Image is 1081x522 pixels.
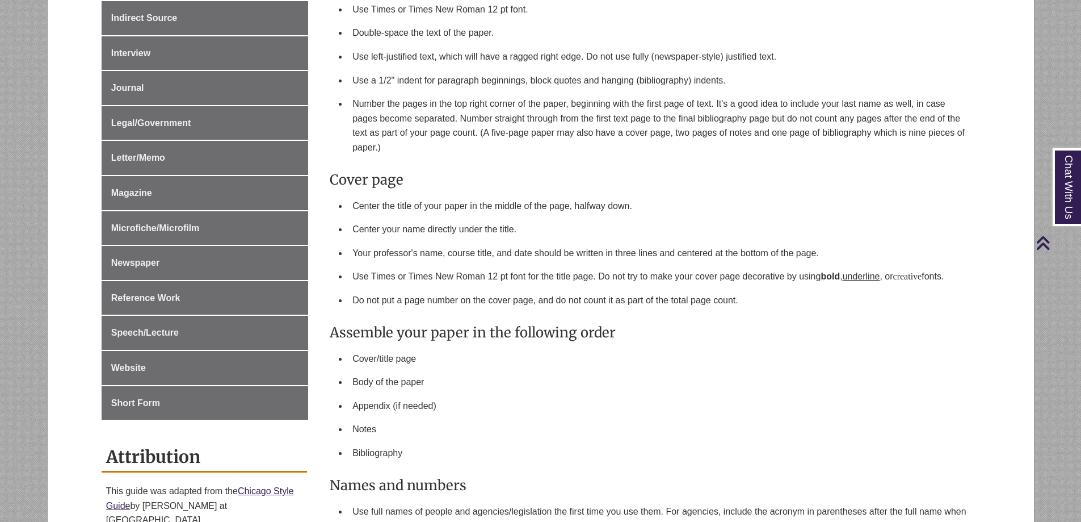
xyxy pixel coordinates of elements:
li: Cover/title page [348,347,975,371]
a: Reference Work [102,281,308,315]
a: Interview [102,36,308,70]
li: Use left-justified text, which will have a ragged right edge. Do not use fully (newspaper-style) ... [348,45,975,69]
li: Body of the paper [348,370,975,394]
h3: Names and numbers [330,477,975,494]
li: Your professor's name, course title, and date should be written in three lines and centered at th... [348,241,975,265]
span: Speech/Lecture [111,328,179,337]
li: Bibliography [348,441,975,465]
span: Interview [111,48,150,58]
li: Number the pages in the top right corner of the paper, beginning with the first page of text. It'... [348,92,975,159]
h3: Cover page [330,171,975,189]
span: Indirect Source [111,13,177,23]
a: Indirect Source [102,1,308,35]
span: underline [843,272,880,281]
li: Notes [348,417,975,441]
strong: bold [821,272,840,281]
li: Double-space the text of the paper. [348,21,975,45]
li: Appendix (if needed) [348,394,975,418]
span: Legal/Government [111,118,191,128]
a: Website [102,351,308,385]
span: Reference Work [111,293,180,303]
li: Center the title of your paper in the middle of the page, halfway down. [348,194,975,218]
a: Back to Top [1036,235,1078,250]
span: Newspaper [111,258,159,268]
a: Chicago Style Guide [106,486,294,511]
a: Short Form [102,386,308,420]
span: Short Form [111,398,160,408]
h2: Attribution [102,442,307,473]
a: Letter/Memo [102,141,308,175]
span: Letter/Memo [111,153,165,162]
h3: Assemble your paper in the following order [330,324,975,341]
span: Website [111,363,146,373]
li: Do not put a page number on the cover page, and do not count it as part of the total page count. [348,289,975,312]
a: Microfiche/Microfilm [102,211,308,245]
a: Newspaper [102,246,308,280]
li: Use a 1/2" indent for paragraph beginnings, block quotes and hanging (bibliography) indents. [348,69,975,93]
li: Use Times or Times New Roman 12 pt font for the title page. Do not try to make your cover page de... [348,265,975,289]
a: Speech/Lecture [102,316,308,350]
span: Magazine [111,188,152,198]
a: Magazine [102,176,308,210]
span: Journal [111,83,144,93]
span: creative [893,272,922,281]
a: Journal [102,71,308,105]
span: Microfiche/Microfilm [111,223,200,233]
li: Center your name directly under the title. [348,218,975,241]
a: Legal/Government [102,106,308,140]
